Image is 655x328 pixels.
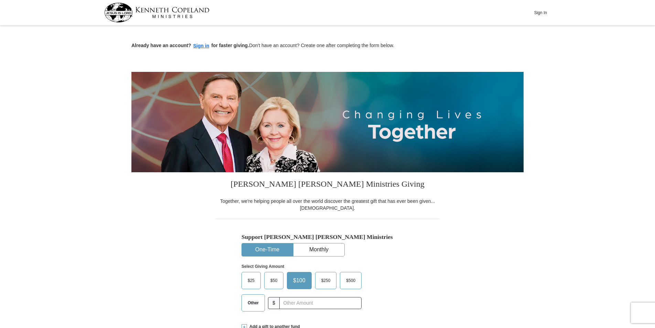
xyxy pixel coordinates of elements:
strong: Select Giving Amount [241,264,284,269]
button: One-Time [242,243,293,256]
p: Don't have an account? Create one after completing the form below. [131,42,524,50]
strong: Already have an account? for faster giving. [131,43,249,48]
div: Together, we're helping people all over the world discover the greatest gift that has ever been g... [216,198,439,211]
button: Sign In [530,7,551,18]
img: kcm-header-logo.svg [104,3,210,22]
span: $250 [318,275,334,286]
h3: [PERSON_NAME] [PERSON_NAME] Ministries Giving [216,172,439,198]
button: Monthly [293,243,344,256]
span: $100 [290,275,309,286]
h5: Support [PERSON_NAME] [PERSON_NAME] Ministries [241,233,414,241]
button: Sign in [191,42,212,50]
span: Other [244,298,262,308]
input: Other Amount [279,297,362,309]
span: $25 [244,275,258,286]
span: $ [268,297,280,309]
span: $500 [343,275,359,286]
span: $50 [267,275,281,286]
